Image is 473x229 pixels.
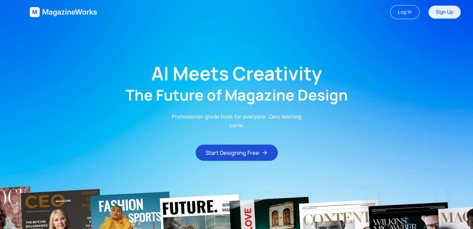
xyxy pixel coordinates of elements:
h1: AI Meets Creativity [151,64,322,83]
span: M [32,8,37,16]
span: MagazineWorks [42,7,97,17]
button: Start Designing Free [196,145,278,161]
p: Professional-grade tools for everyone. Zero learning curve. [167,112,306,130]
a: Log In [390,5,420,19]
a: Sign Up [428,6,461,19]
h2: The Future of Magazine Design [126,88,348,102]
